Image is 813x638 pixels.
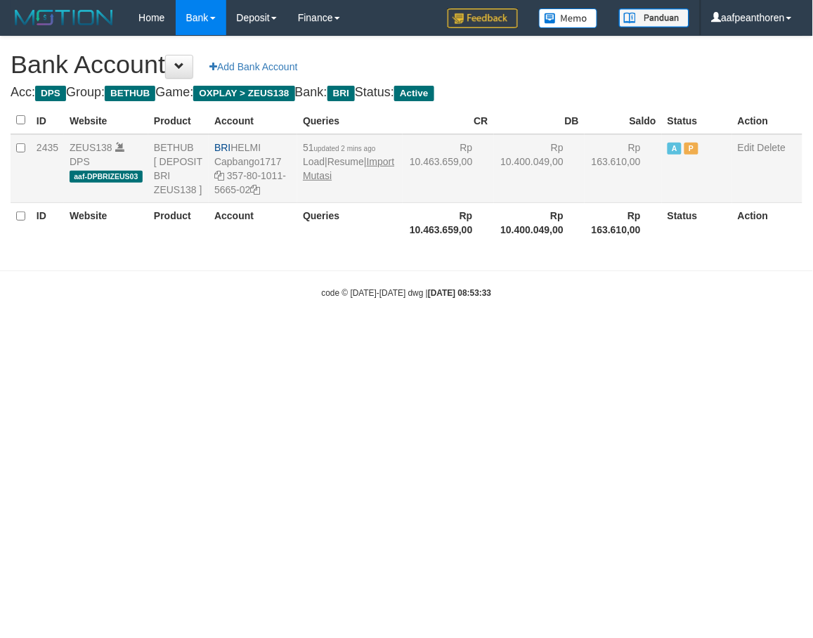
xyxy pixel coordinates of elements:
th: CR [403,107,493,134]
td: DPS [64,134,148,203]
th: Website [64,202,148,242]
span: Active [668,143,682,155]
span: BETHUB [105,86,155,101]
img: panduan.png [619,8,689,27]
span: Active [394,86,434,101]
th: Status [662,202,732,242]
span: DPS [35,86,66,101]
th: Rp 163.610,00 [585,202,662,242]
th: Action [732,202,802,242]
span: Paused [684,143,698,155]
span: 51 [303,142,375,153]
th: Rp 10.463.659,00 [403,202,493,242]
h4: Acc: Group: Game: Bank: Status: [11,86,802,100]
th: Action [732,107,802,134]
span: | | [303,142,394,181]
td: HELMI 357-80-1011-5665-02 [209,134,297,203]
img: Button%20Memo.svg [539,8,598,28]
th: Queries [297,107,403,134]
a: Edit [738,142,755,153]
small: code © [DATE]-[DATE] dwg | [322,288,492,298]
th: Rp 10.400.049,00 [494,202,585,242]
th: Product [148,107,209,134]
a: ZEUS138 [70,142,112,153]
th: ID [31,202,64,242]
span: BRI [214,142,230,153]
a: Capbango1717 [214,156,282,167]
th: Website [64,107,148,134]
td: Rp 163.610,00 [585,134,662,203]
span: BRI [327,86,355,101]
span: aaf-DPBRIZEUS03 [70,171,143,183]
img: Feedback.jpg [448,8,518,28]
h1: Bank Account [11,51,802,79]
td: 2435 [31,134,64,203]
th: Status [662,107,732,134]
td: Rp 10.463.659,00 [403,134,493,203]
th: DB [494,107,585,134]
a: Add Bank Account [200,55,306,79]
th: Saldo [585,107,662,134]
th: Product [148,202,209,242]
strong: [DATE] 08:53:33 [428,288,491,298]
th: Queries [297,202,403,242]
span: OXPLAY > ZEUS138 [193,86,294,101]
span: updated 2 mins ago [314,145,376,152]
img: MOTION_logo.png [11,7,117,28]
a: Import Mutasi [303,156,394,181]
th: Account [209,107,297,134]
th: ID [31,107,64,134]
a: Delete [757,142,786,153]
th: Account [209,202,297,242]
a: Resume [327,156,364,167]
td: Rp 10.400.049,00 [494,134,585,203]
td: BETHUB [ DEPOSIT BRI ZEUS138 ] [148,134,209,203]
a: Load [303,156,325,167]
